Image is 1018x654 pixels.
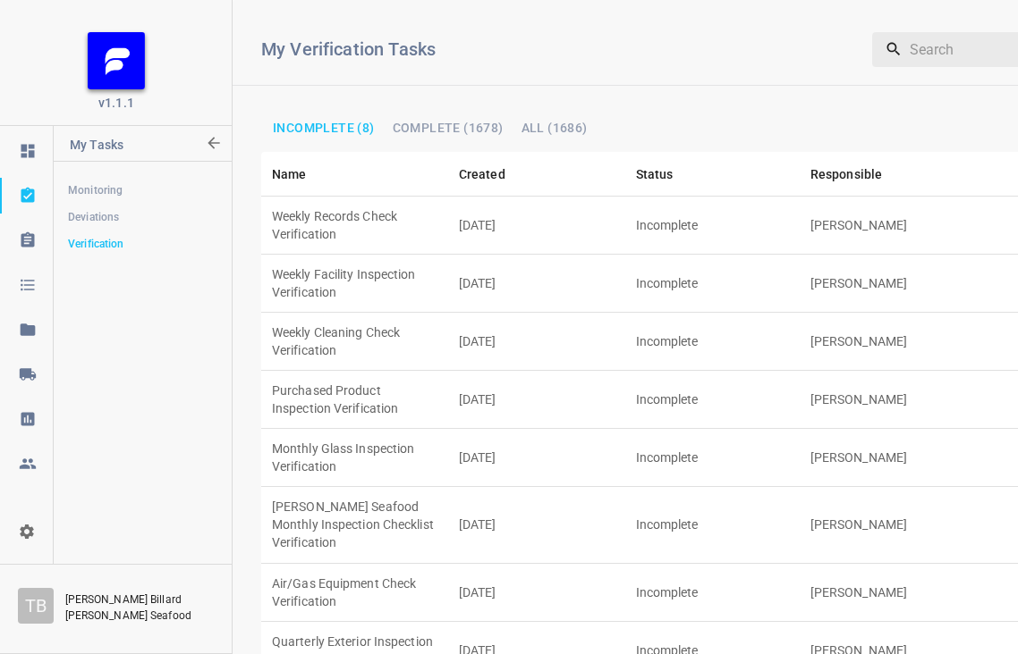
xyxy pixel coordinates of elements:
button: Complete (1678) [386,116,511,139]
td: Weekly Facility Inspection Verification [261,255,448,313]
span: v1.1.1 [98,94,134,112]
td: Air/Gas Equipment Check Verification [261,563,448,621]
td: [PERSON_NAME] [800,429,987,487]
td: [PERSON_NAME] [800,563,987,621]
td: [DATE] [448,487,625,563]
p: [PERSON_NAME] Billard [65,591,214,608]
span: Monitoring [68,181,216,199]
span: Incomplete (8) [273,122,375,134]
td: [DATE] [448,371,625,429]
div: Created [459,163,505,185]
td: Incomplete [625,197,800,255]
div: Status [636,163,674,185]
span: Responsible [810,163,906,185]
span: Status [636,163,697,185]
span: Deviations [68,208,216,226]
td: [PERSON_NAME] [800,371,987,429]
span: All (1686) [522,122,588,134]
td: Monthly Glass Inspection Verification [261,429,448,487]
td: [DATE] [448,429,625,487]
td: Incomplete [625,429,800,487]
td: Purchased Product Inspection Verification [261,371,448,429]
td: [DATE] [448,563,625,621]
td: [DATE] [448,255,625,313]
td: Incomplete [625,255,800,313]
td: [PERSON_NAME] [800,255,987,313]
button: All (1686) [514,116,595,139]
span: Name [272,163,330,185]
a: Verification [54,226,231,262]
td: Incomplete [625,313,800,371]
td: Weekly Cleaning Check Verification [261,313,448,371]
img: FB_Logo_Reversed_RGB_Icon.895fbf61.png [88,32,145,89]
td: Weekly Records Check Verification [261,197,448,255]
div: Name [272,163,307,185]
td: Incomplete [625,487,800,563]
div: T B [18,588,54,624]
td: [DATE] [448,313,625,371]
span: Created [459,163,529,185]
td: [DATE] [448,197,625,255]
td: Incomplete [625,563,800,621]
svg: Search [885,40,903,58]
p: [PERSON_NAME] Seafood [65,608,208,624]
td: Incomplete [625,371,800,429]
td: [PERSON_NAME] [800,197,987,255]
td: [PERSON_NAME] [800,487,987,563]
button: Incomplete (8) [266,116,382,139]
p: My Tasks [70,126,203,169]
a: Monitoring [54,172,231,208]
td: [PERSON_NAME] [800,313,987,371]
span: Complete (1678) [393,122,504,134]
td: [PERSON_NAME] Seafood Monthly Inspection Checklist Verification [261,487,448,563]
span: Verification [68,235,216,253]
div: Responsible [810,163,883,185]
h6: My Verification Tasks [261,35,801,63]
a: Deviations [54,199,231,235]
